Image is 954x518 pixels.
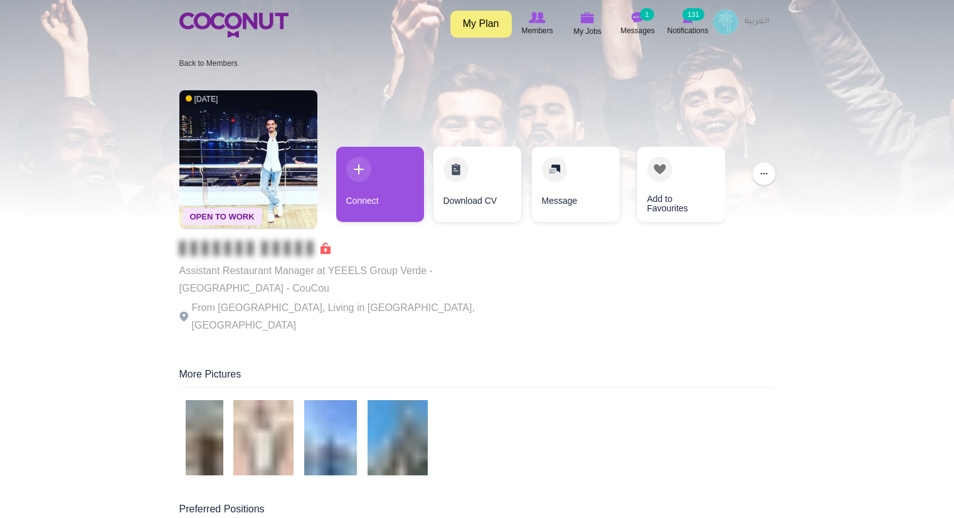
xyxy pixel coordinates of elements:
[179,13,289,38] img: Home
[433,147,521,222] a: Download CV
[620,24,655,37] span: Messages
[738,9,775,34] a: العربية
[183,208,262,225] span: Open To Work
[179,242,331,255] span: Connect to Unlock the Profile
[521,24,553,37] span: Members
[682,12,693,23] img: Notifications
[573,25,602,38] span: My Jobs
[753,162,775,185] button: ...
[336,147,424,222] a: Connect
[186,94,218,105] span: [DATE]
[179,299,524,334] p: From [GEOGRAPHIC_DATA], Living in [GEOGRAPHIC_DATA], [GEOGRAPHIC_DATA]
[628,147,716,228] div: 4 / 4
[512,9,563,38] a: Browse Members Members
[531,147,618,228] div: 3 / 4
[179,59,238,68] a: Back to Members
[336,147,424,228] div: 1 / 4
[179,262,524,297] p: Assistant Restaurant Manager at YEEELS Group Verde - [GEOGRAPHIC_DATA] - CouCou
[563,9,613,39] a: My Jobs My Jobs
[667,24,708,37] span: Notifications
[532,147,620,222] a: Message
[640,8,654,21] small: 1
[529,12,545,23] img: Browse Members
[179,367,775,388] div: More Pictures
[637,147,725,222] a: Add to Favourites
[632,12,644,23] img: Messages
[613,9,663,38] a: Messages Messages 1
[663,9,713,38] a: Notifications Notifications 131
[450,11,512,38] a: My Plan
[682,8,704,21] small: 131
[581,12,595,23] img: My Jobs
[433,147,521,228] div: 2 / 4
